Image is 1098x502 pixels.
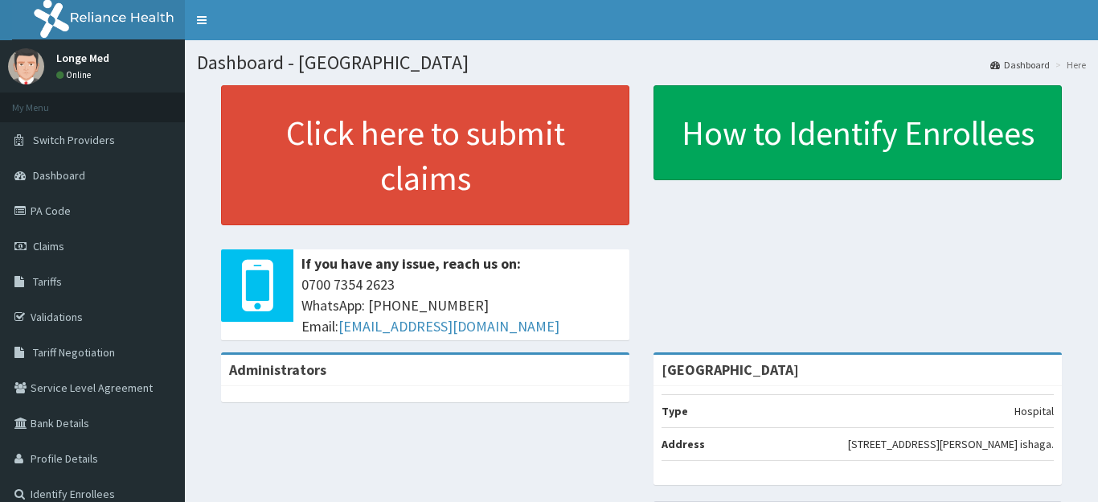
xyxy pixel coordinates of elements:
[1051,58,1086,72] li: Here
[33,168,85,183] span: Dashboard
[1014,403,1054,419] p: Hospital
[653,85,1062,180] a: How to Identify Enrollees
[662,437,705,451] b: Address
[8,48,44,84] img: User Image
[301,254,521,273] b: If you have any issue, reach us on:
[229,360,326,379] b: Administrators
[56,52,109,64] p: Longe Med
[301,274,621,336] span: 0700 7354 2623 WhatsApp: [PHONE_NUMBER] Email:
[33,239,64,253] span: Claims
[662,360,799,379] strong: [GEOGRAPHIC_DATA]
[662,404,688,418] b: Type
[990,58,1050,72] a: Dashboard
[56,69,95,80] a: Online
[221,85,629,225] a: Click here to submit claims
[33,274,62,289] span: Tariffs
[338,317,559,335] a: [EMAIL_ADDRESS][DOMAIN_NAME]
[33,345,115,360] span: Tariff Negotiation
[848,436,1054,452] p: [STREET_ADDRESS][PERSON_NAME] ishaga.
[197,52,1086,73] h1: Dashboard - [GEOGRAPHIC_DATA]
[33,133,115,147] span: Switch Providers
